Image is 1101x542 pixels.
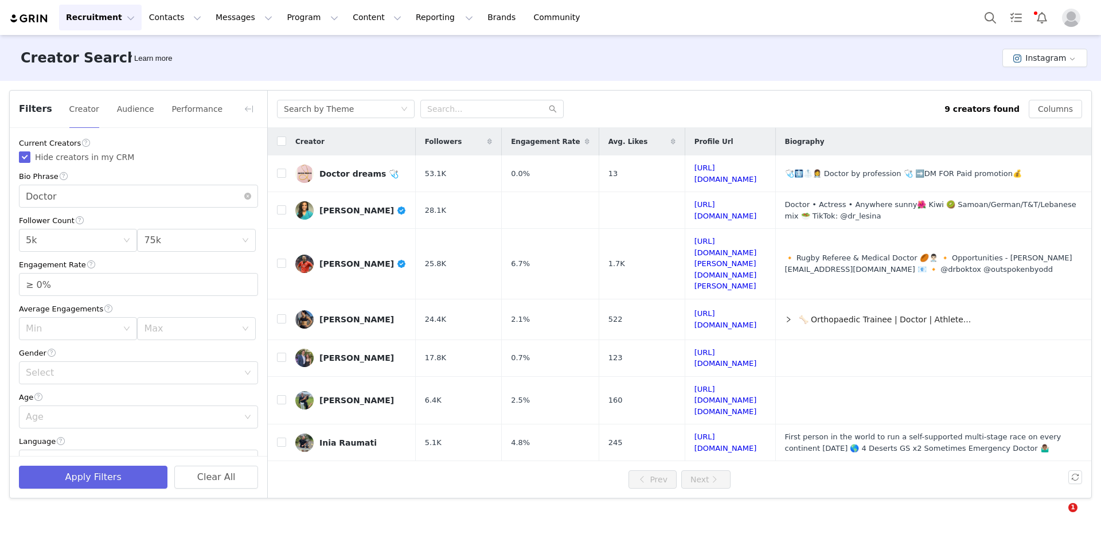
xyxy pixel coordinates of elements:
span: 1 [1068,503,1077,512]
a: [URL][DOMAIN_NAME] [694,309,757,329]
div: 75k [144,229,161,251]
i: icon: close-circle [244,193,251,200]
a: [URL][DOMAIN_NAME] [694,163,757,184]
div: Tooltip anchor [132,53,174,64]
a: [PERSON_NAME] [295,349,407,367]
img: grin logo [9,13,49,24]
div: [PERSON_NAME] [319,259,407,268]
button: Instagram [1002,49,1087,67]
div: Engagement Rate [19,259,258,271]
img: v2 [295,201,314,220]
button: Reporting [409,5,480,30]
input: Enter keyword [19,185,258,208]
span: 522 [608,314,623,325]
button: Notifications [1029,5,1055,30]
button: Content [346,5,408,30]
span: 5.1K [425,437,442,449]
img: v2 [295,255,314,273]
span: First person in the world to run a self-supported multi-stage race on every continent [DATE] 🌎 4 ... [785,432,1061,453]
i: icon: down [244,369,251,377]
a: [PERSON_NAME] [295,310,407,329]
input: Search... [420,100,564,118]
button: Performance [171,100,223,118]
span: 0.7% [511,352,530,364]
div: Language [26,455,239,467]
button: Columns [1029,100,1082,118]
span: Profile Url [694,137,733,147]
span: 25.8K [425,258,446,270]
span: 160 [608,395,623,406]
button: Profile [1055,9,1092,27]
a: [PERSON_NAME] [295,391,407,410]
a: Tasks [1004,5,1029,30]
div: Min [26,323,118,334]
i: icon: down [244,414,251,422]
span: 6.7% [511,258,530,270]
span: 28.1K [425,205,446,216]
a: Brands [481,5,526,30]
div: [PERSON_NAME] [319,206,407,215]
div: Language [19,435,258,447]
i: icon: down [123,325,130,333]
span: 0.0% [511,168,530,180]
span: Filters [19,102,52,116]
button: Apply Filters [19,466,167,489]
span: 53.1K [425,168,446,180]
a: [URL][DOMAIN_NAME] [694,432,757,453]
button: Program [280,5,345,30]
div: Age [19,391,258,403]
button: Recruitment [59,5,142,30]
button: Next [681,470,731,489]
button: Creator [69,100,100,118]
span: Biography [785,137,825,147]
div: [PERSON_NAME] [319,315,394,324]
input: Engagement Rate [19,274,257,295]
a: Doctor dreams 🩺 [295,165,407,183]
span: 245 [608,437,623,449]
div: Gender [19,347,258,359]
img: v2 [295,434,314,452]
img: v2 [295,391,314,410]
div: Bio Phrase [19,170,258,182]
a: [PERSON_NAME] [295,255,407,273]
img: v2 [295,349,314,367]
button: Messages [209,5,279,30]
div: 9 creators found [944,103,1020,115]
i: icon: search [549,105,557,113]
div: icon: right🦴 Orthopaedic Trainee | Doctor | Athlete... [776,306,1078,333]
img: v2 [295,310,314,329]
span: 13 [608,168,618,180]
i: icon: down [242,325,249,333]
span: 2.5% [511,395,530,406]
span: 123 [608,352,623,364]
div: [PERSON_NAME] [319,353,394,362]
span: Creator [295,137,325,147]
iframe: Intercom live chat [1045,503,1072,531]
div: [PERSON_NAME] [319,396,394,405]
div: Follower Count [19,215,258,227]
a: Inia Raumati [295,434,407,452]
span: 🩺🩻🥼👩‍⚕️ Doctor by profession 🩺 ➡️DM FOR Paid promotion💰 [785,169,1022,178]
button: Audience [116,100,155,118]
div: Max [144,323,236,334]
button: Prev [628,470,677,489]
button: Search [978,5,1003,30]
div: Search by Theme [284,100,354,118]
a: [URL][DOMAIN_NAME] [694,200,757,220]
div: Select [26,367,239,379]
h3: Creator Search [21,48,137,68]
span: Engagement Rate [511,137,580,147]
a: [URL][DOMAIN_NAME][DOMAIN_NAME] [694,385,757,416]
span: 17.8K [425,352,446,364]
a: [URL][DOMAIN_NAME] [694,348,757,368]
span: Followers [425,137,462,147]
i: icon: down [401,106,408,114]
a: [URL][DOMAIN_NAME][PERSON_NAME][DOMAIN_NAME][PERSON_NAME] [694,237,757,290]
span: Hide creators in my CRM [30,153,139,162]
span: Doctor • Actress • Anywhere sunny🌺 Kiwi 🥝 Samoan/German/T&T/Lebanese mix 🥗 TikTok: @dr_lesina [785,200,1076,220]
div: Average Engagements [19,303,258,315]
div: 5k [26,229,37,251]
span: 🔸 Rugby Referee & Medical Doctor 🏉👨🏻‍⚕️ 🔸 Opportunities - [PERSON_NAME][EMAIL_ADDRESS][DOMAIN_NAM... [785,254,1072,274]
img: placeholder-profile.jpg [1062,9,1080,27]
i: icon: right [785,316,792,323]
